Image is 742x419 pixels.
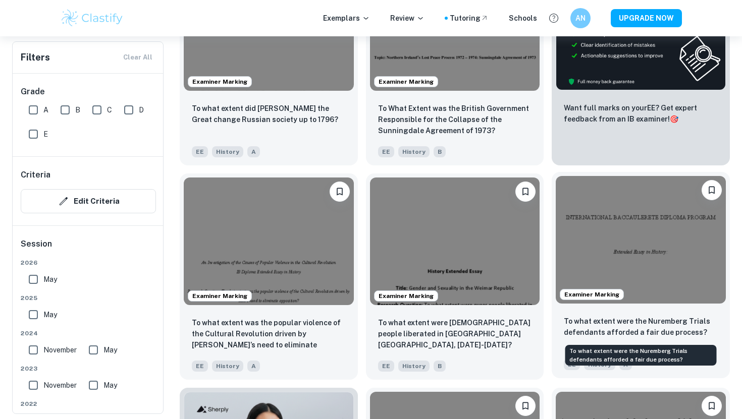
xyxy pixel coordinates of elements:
img: History EE example thumbnail: To what extent were queer people liberat [370,177,540,305]
p: Review [390,13,425,24]
img: History EE example thumbnail: To what extent was the popular violence [184,177,354,305]
span: May [43,274,57,285]
p: To What Extent was the British Government Responsible for the Collapse of the Sunningdale Agreeme... [378,103,532,136]
span: A [43,104,48,115]
span: EE [378,146,394,157]
span: EE [378,361,394,372]
h6: Criteria [21,169,50,181]
span: 2023 [21,364,156,373]
button: Bookmark [702,180,722,200]
span: History [398,361,430,372]
span: EE [192,361,208,372]
button: Edit Criteria [21,189,156,213]
span: B [434,146,446,157]
span: D [139,104,144,115]
a: Tutoring [450,13,489,24]
span: Examiner Marking [188,291,251,301]
span: May [103,380,117,391]
p: To what extent were queer people liberated in Weimar Germany, 1919-1933? [378,317,532,350]
span: Examiner Marking [560,290,623,299]
span: Examiner Marking [188,77,251,86]
span: E [43,129,48,140]
span: A [247,361,260,372]
p: To what extent was the popular violence of the Cultural Revolution driven by Mao’s need to elimin... [192,317,346,351]
span: May [103,344,117,355]
span: History [398,146,430,157]
span: November [43,344,77,355]
h6: Session [21,238,156,258]
p: To what extent were the Nuremberg Trials defendants afforded a fair due process? [564,316,718,338]
span: November [43,380,77,391]
span: B [434,361,446,372]
img: Clastify logo [60,8,124,28]
button: Bookmark [515,182,536,202]
span: History [212,361,243,372]
h6: Filters [21,50,50,65]
a: Examiner MarkingBookmarkTo what extent were queer people liberated in Weimar Germany, 1919-1933?E... [366,173,544,379]
button: UPGRADE NOW [611,9,682,27]
span: 2024 [21,329,156,338]
button: AN [570,8,591,28]
span: May [43,309,57,320]
span: 2022 [21,399,156,408]
div: To what extent were the Nuremberg Trials defendants afforded a fair due process? [565,345,717,366]
button: Bookmark [702,396,722,416]
p: To what extent did Catherine the Great change Russian society up to 1796? [192,103,346,125]
span: History [212,146,243,157]
span: A [247,146,260,157]
span: EE [192,146,208,157]
a: Schools [509,13,537,24]
span: 🎯 [670,115,678,123]
span: B [75,104,80,115]
h6: AN [575,13,587,24]
p: Want full marks on your EE ? Get expert feedback from an IB examiner! [564,102,718,125]
button: Bookmark [515,396,536,416]
span: 2026 [21,258,156,267]
span: Examiner Marking [375,77,438,86]
h6: Grade [21,86,156,98]
span: C [107,104,112,115]
button: Help and Feedback [545,10,562,27]
button: Bookmark [330,182,350,202]
img: History EE example thumbnail: To what extent were the Nuremberg Trials [556,176,726,303]
span: 2025 [21,293,156,303]
p: Exemplars [323,13,370,24]
a: Examiner MarkingBookmarkTo what extent was the popular violence of the Cultural Revolution driven... [180,173,358,379]
span: Examiner Marking [375,291,438,301]
a: Examiner MarkingBookmarkTo what extent were the Nuremberg Trials defendants afforded a fair due p... [552,173,730,379]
